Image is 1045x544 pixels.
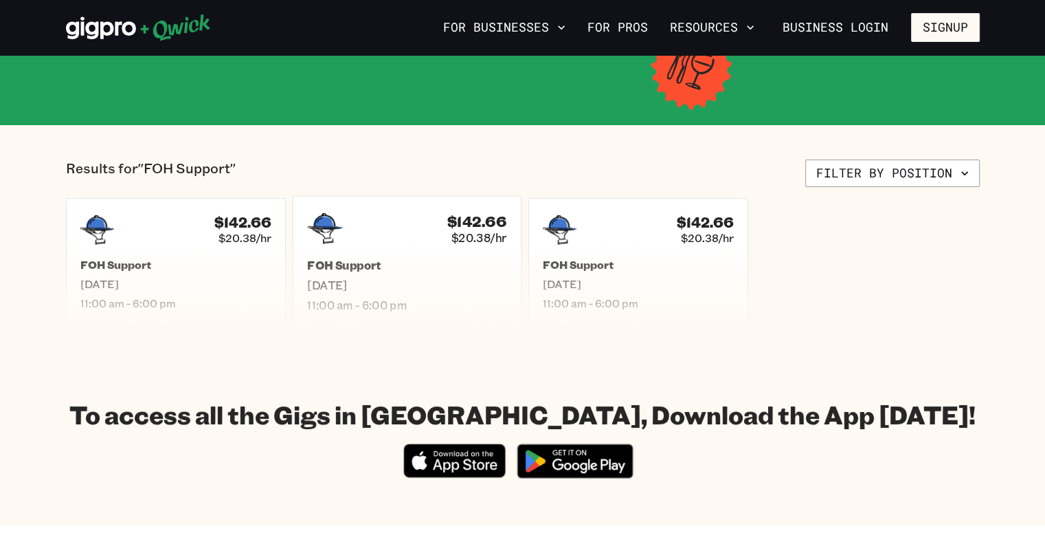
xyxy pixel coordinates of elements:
span: $20.38/hr [218,231,271,245]
a: $142.66$20.38/hrFOH Support[DATE]11:00 am - 6:00 pm [293,195,521,327]
h4: $142.66 [677,214,734,231]
span: [DATE] [307,278,506,292]
span: $20.38/hr [681,231,734,245]
p: Results for "FOH Support" [66,160,236,187]
a: Business Login [771,13,900,42]
span: 11:00 am - 6:00 pm [543,296,734,310]
button: For Businesses [438,16,571,39]
a: For Pros [582,16,653,39]
button: Resources [664,16,760,39]
span: [DATE] [543,277,734,291]
h5: FOH Support [80,258,272,272]
h5: FOH Support [307,258,506,272]
button: Signup [911,13,980,42]
a: $142.66$20.38/hrFOH Support[DATE]11:00 am - 6:00 pm [66,198,286,325]
h5: FOH Support [543,258,734,272]
span: 11:00 am - 6:00 pm [307,298,506,312]
button: Filter by position [805,160,980,187]
a: $142.66$20.38/hrFOH Support[DATE]11:00 am - 6:00 pm [528,198,749,325]
h4: $142.66 [447,213,506,230]
span: [DATE] [80,277,272,291]
span: 11:00 am - 6:00 pm [80,296,272,310]
span: $20.38/hr [451,230,506,245]
a: Download on the App Store [403,466,506,481]
h1: To access all the Gigs in [GEOGRAPHIC_DATA], Download the App [DATE]! [69,399,976,430]
h4: $142.66 [214,214,271,231]
img: Get it on Google Play [508,435,642,487]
